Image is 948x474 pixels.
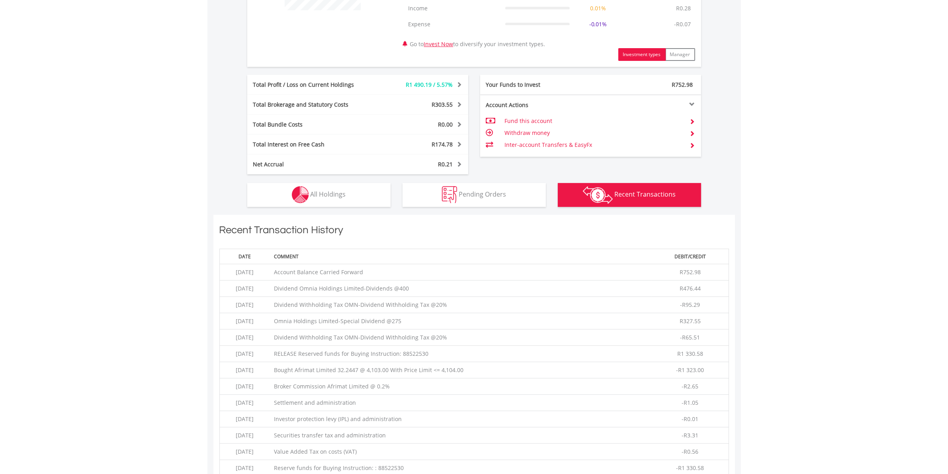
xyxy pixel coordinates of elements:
[247,121,376,129] div: Total Bundle Costs
[680,285,701,292] span: R476.44
[247,140,376,148] div: Total Interest on Free Cash
[652,249,729,264] th: Debit/Credit
[672,81,693,88] span: R752.98
[676,464,704,472] span: -R1 330.58
[219,264,270,281] td: [DATE]
[219,223,729,241] h1: Recent Transaction History
[583,186,613,204] img: transactions-zar-wht.png
[680,268,701,276] span: R752.98
[270,313,652,330] td: Omnia Holdings Limited-Special Dividend @275
[270,346,652,362] td: RELEASE Reserved funds for Buying Instruction: 88522530
[680,334,700,341] span: -R65.51
[504,127,683,139] td: Withdraw money
[682,382,698,390] span: -R2.65
[682,448,698,455] span: -R0.56
[219,346,270,362] td: [DATE]
[270,362,652,378] td: Bought Afrimat Limited 32.2447 @ 4,103.00 With Price Limit <= 4,104.00
[558,183,701,207] button: Recent Transactions
[270,411,652,427] td: Investor protection levy (IPL) and administration
[311,190,346,199] span: All Holdings
[442,186,457,203] img: pending_instructions-wht.png
[682,431,698,439] span: -R3.31
[247,101,376,109] div: Total Brokerage and Statutory Costs
[405,16,501,32] td: Expense
[614,190,676,199] span: Recent Transactions
[247,183,391,207] button: All Holdings
[247,81,376,89] div: Total Profit / Loss on Current Holdings
[292,186,309,203] img: holdings-wht.png
[247,160,376,168] div: Net Accrual
[670,16,695,32] td: -R0.07
[403,183,546,207] button: Pending Orders
[682,415,698,423] span: -R0.01
[459,190,506,199] span: Pending Orders
[219,362,270,378] td: [DATE]
[574,0,622,16] td: 0.01%
[676,366,704,374] span: -R1 323.00
[270,395,652,411] td: Settlement and administration
[438,121,453,128] span: R0.00
[480,101,591,109] div: Account Actions
[504,115,683,127] td: Fund this account
[270,330,652,346] td: Dividend Withholding Tax OMN-Dividend Withholding Tax @20%
[406,81,453,88] span: R1 490.19 / 5.57%
[270,264,652,281] td: Account Balance Carried Forward
[432,140,453,148] span: R174.78
[219,330,270,346] td: [DATE]
[219,395,270,411] td: [DATE]
[270,281,652,297] td: Dividend Omnia Holdings Limited-Dividends @400
[219,297,270,313] td: [DATE]
[219,281,270,297] td: [DATE]
[438,160,453,168] span: R0.21
[270,427,652,444] td: Securities transfer tax and administration
[219,249,270,264] th: Date
[405,0,501,16] td: Income
[270,378,652,395] td: Broker Commission Afrimat Limited @ 0.2%
[219,444,270,460] td: [DATE]
[432,101,453,108] span: R303.55
[424,40,453,48] a: Invest Now
[574,16,622,32] td: -0.01%
[672,0,695,16] td: R0.28
[270,249,652,264] th: Comment
[682,399,698,406] span: -R1.05
[680,317,701,325] span: R327.55
[219,313,270,330] td: [DATE]
[618,48,666,61] button: Investment types
[480,81,591,89] div: Your Funds to Invest
[270,297,652,313] td: Dividend Withholding Tax OMN-Dividend Withholding Tax @20%
[504,139,683,151] td: Inter-account Transfers & EasyFx
[219,378,270,395] td: [DATE]
[219,411,270,427] td: [DATE]
[665,48,695,61] button: Manager
[677,350,703,357] span: R1 330.58
[270,444,652,460] td: Value Added Tax on costs (VAT)
[680,301,700,308] span: -R95.29
[219,427,270,444] td: [DATE]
